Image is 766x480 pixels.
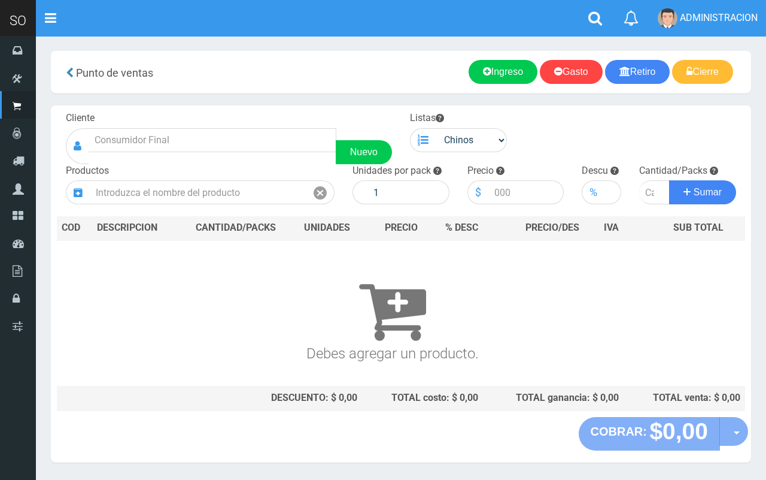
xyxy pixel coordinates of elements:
[582,180,604,204] div: %
[114,222,157,233] span: CRIPCION
[680,12,758,23] span: ADMINISTRACION
[649,418,708,444] strong: $0,00
[367,391,478,405] div: TOTAL costo: $ 0,00
[467,180,488,204] div: $
[591,425,647,438] strong: COBRAR:
[89,128,336,152] input: Consumidor Final
[639,164,707,178] label: Cantidad/Packs
[92,216,180,240] th: DES
[488,391,619,405] div: TOTAL ganancia: $ 0,00
[639,180,670,204] input: Cantidad
[66,164,109,178] label: Productos
[525,222,579,233] span: PRECIO/DES
[66,111,95,125] label: Cliente
[582,164,608,178] label: Descu
[604,222,619,233] span: IVA
[292,216,362,240] th: UNIDADES
[605,60,670,84] a: Retiro
[90,180,306,204] input: Introduzca el nombre del producto
[540,60,603,84] a: Gasto
[180,216,292,240] th: CANTIDAD/PACKS
[628,391,740,405] div: TOTAL venta: $ 0,00
[673,221,724,235] span: SUB TOTAL
[367,180,449,204] input: 1
[57,216,92,240] th: COD
[352,164,431,178] label: Unidades por pack
[336,140,392,164] a: Nuevo
[467,164,494,178] label: Precio
[445,222,478,233] span: % DESC
[76,67,153,79] span: Punto de ventas
[579,417,721,451] button: COBRAR: $0,00
[672,60,733,84] a: Cierre
[488,180,564,204] input: 000
[410,111,444,125] label: Listas
[469,60,537,84] a: Ingreso
[184,391,357,405] div: DESCUENTO: $ 0,00
[62,258,724,361] h3: Debes agregar un producto.
[658,8,677,28] img: User Image
[385,221,418,235] span: PRECIO
[669,180,736,204] button: Sumar
[694,187,722,197] span: Sumar
[604,180,621,204] input: 000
